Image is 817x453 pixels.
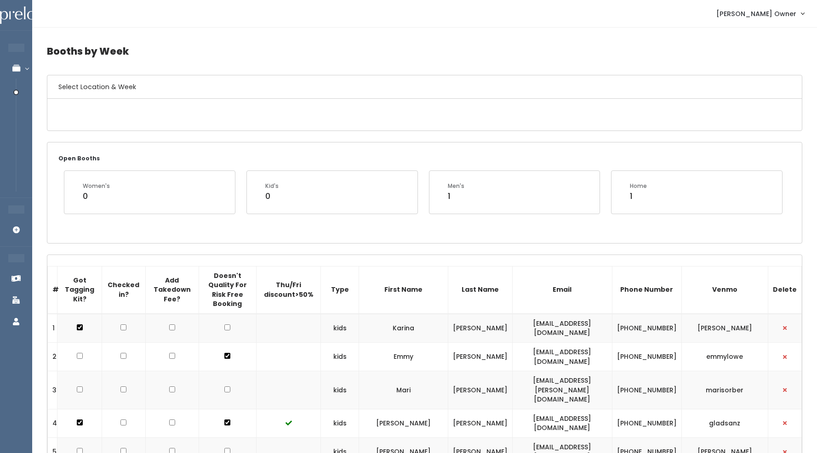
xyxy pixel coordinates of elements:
td: [PHONE_NUMBER] [612,343,681,371]
td: Karina [359,314,448,343]
td: 1 [48,314,57,343]
td: kids [321,371,359,409]
div: 0 [265,190,279,202]
td: [EMAIL_ADDRESS][DOMAIN_NAME] [513,343,612,371]
h4: Booths by Week [47,39,802,64]
th: Checked in? [102,266,146,314]
td: kids [321,314,359,343]
td: [PERSON_NAME] [448,314,513,343]
div: 1 [448,190,464,202]
td: [PHONE_NUMBER] [612,314,681,343]
th: Type [321,266,359,314]
span: [PERSON_NAME] Owner [716,9,796,19]
div: 1 [630,190,647,202]
div: Kid's [265,182,279,190]
td: [PERSON_NAME] [448,343,513,371]
th: Add Takedown Fee? [145,266,199,314]
th: Doesn't Quality For Risk Free Booking [199,266,257,314]
td: 3 [48,371,57,409]
td: marisorber [681,371,768,409]
div: 0 [83,190,110,202]
th: Email [513,266,612,314]
th: First Name [359,266,448,314]
td: [PERSON_NAME] [359,409,448,437]
td: Emmy [359,343,448,371]
td: kids [321,409,359,437]
small: Open Booths [58,154,100,162]
div: Men's [448,182,464,190]
td: 4 [48,409,57,437]
td: [PHONE_NUMBER] [612,371,681,409]
th: Last Name [448,266,513,314]
td: [EMAIL_ADDRESS][PERSON_NAME][DOMAIN_NAME] [513,371,612,409]
td: [EMAIL_ADDRESS][DOMAIN_NAME] [513,314,612,343]
td: 2 [48,343,57,371]
a: [PERSON_NAME] Owner [707,4,813,23]
td: [EMAIL_ADDRESS][DOMAIN_NAME] [513,409,612,437]
div: Home [630,182,647,190]
td: [PERSON_NAME] [681,314,768,343]
th: Got Tagging Kit? [57,266,102,314]
th: Phone Number [612,266,681,314]
td: emmylowe [681,343,768,371]
th: Thu/Fri discount>50% [257,266,321,314]
th: # [48,266,57,314]
td: gladsanz [681,409,768,437]
th: Delete [768,266,801,314]
td: [PERSON_NAME] [448,409,513,437]
td: kids [321,343,359,371]
h6: Select Location & Week [47,75,802,99]
td: [PERSON_NAME] [448,371,513,409]
td: Mari [359,371,448,409]
div: Women's [83,182,110,190]
td: [PHONE_NUMBER] [612,409,681,437]
th: Venmo [681,266,768,314]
